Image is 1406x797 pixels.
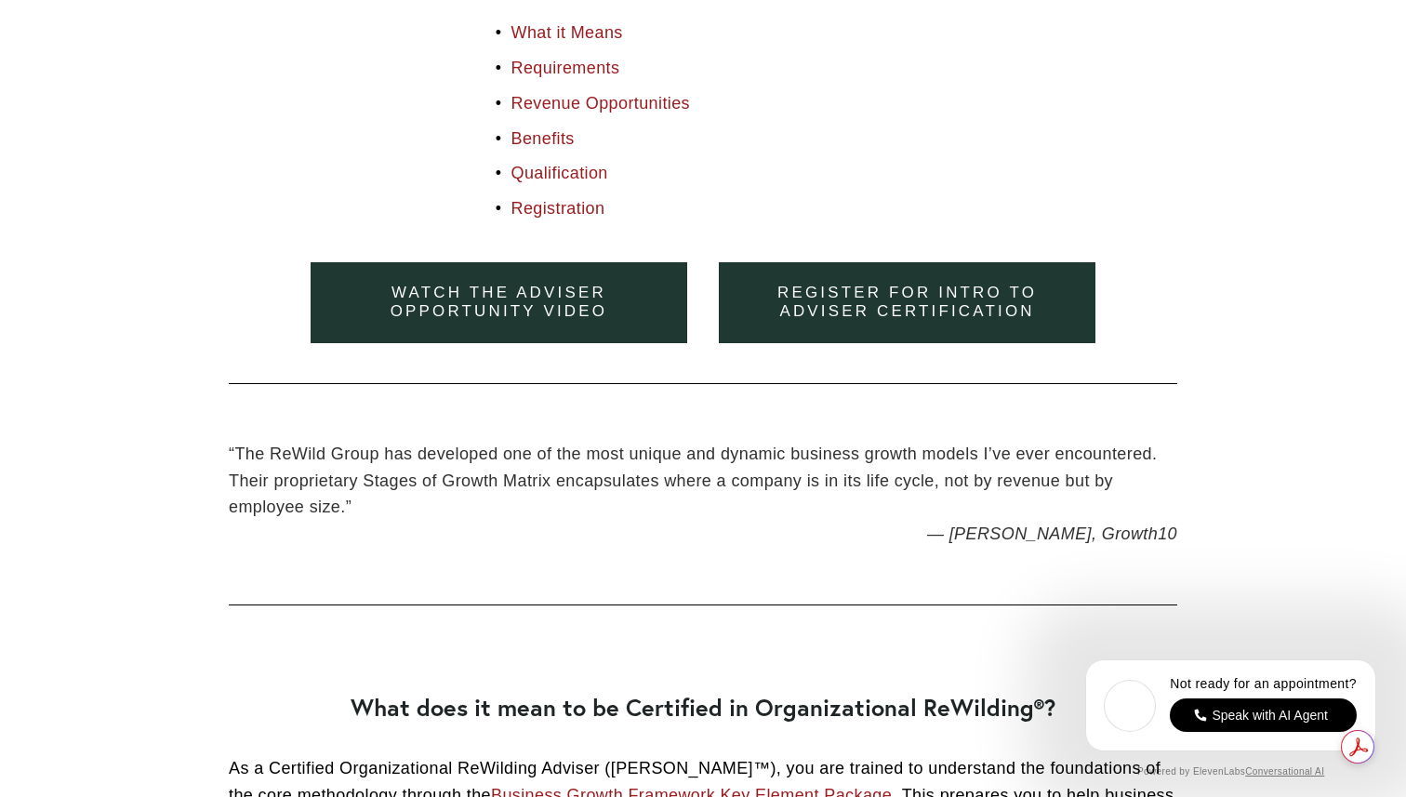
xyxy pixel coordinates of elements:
figcaption: — [PERSON_NAME], Growth10 [229,521,1177,548]
span: ” [346,498,351,516]
strong: What does it mean to be Certified in Organizational ReWilding®? [351,692,1055,723]
span: “ [229,445,234,463]
a: Benefits [511,129,575,148]
a: Revenue Opportunities [511,94,691,113]
a: Requirements [511,59,620,77]
blockquote: The ReWild Group has developed one of the most unique and dynamic business growth models I’ve eve... [229,441,1177,521]
a: Register for Intro to Adviser Certification [719,262,1095,343]
a: Qualification [511,164,608,182]
a: What it Means [511,23,623,42]
a: Registration [511,199,605,218]
a: Watch the adviser opportunity video [311,262,687,343]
